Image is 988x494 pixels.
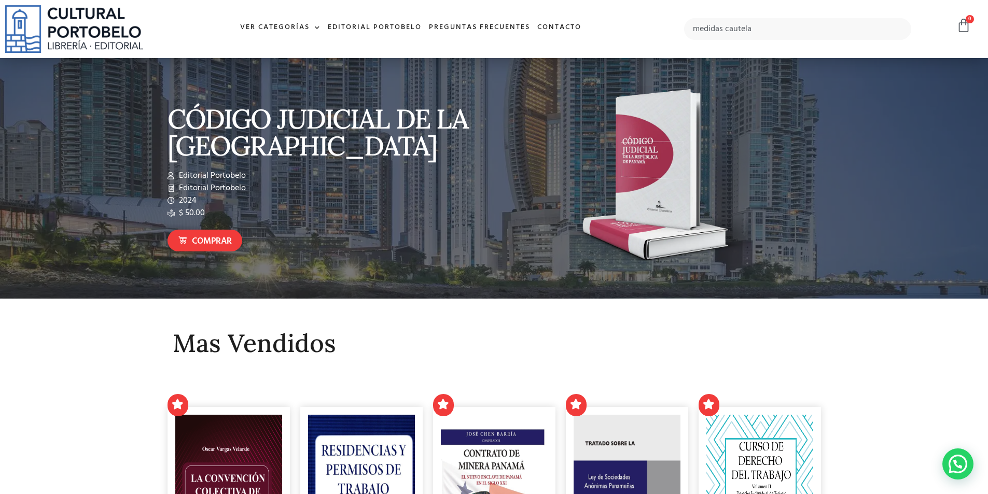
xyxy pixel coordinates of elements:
span: Editorial Portobelo [176,182,246,194]
p: CÓDIGO JUDICIAL DE LA [GEOGRAPHIC_DATA] [168,105,489,159]
a: Preguntas frecuentes [425,17,534,39]
input: Búsqueda [684,18,912,40]
span: $ 50.00 [176,207,205,219]
a: 0 [956,18,971,33]
span: 2024 [176,194,197,207]
h2: Mas Vendidos [173,330,816,357]
a: Contacto [534,17,585,39]
span: Comprar [192,235,232,248]
a: Comprar [168,230,242,252]
a: Editorial Portobelo [324,17,425,39]
span: 0 [966,15,974,23]
a: Ver Categorías [236,17,324,39]
span: Editorial Portobelo [176,170,246,182]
